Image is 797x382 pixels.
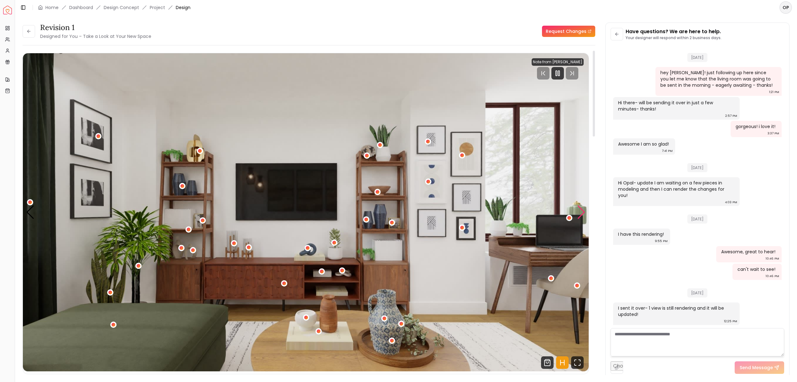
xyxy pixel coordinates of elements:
[40,23,151,33] h3: Revision 1
[618,231,664,237] div: I have this rendering!
[655,238,668,244] div: 9:55 PM
[618,141,669,147] div: Awesome I am so glad!
[736,123,775,130] div: gorgeous! i love it!
[176,4,190,11] span: Design
[779,1,792,14] button: OP
[780,2,791,13] span: OP
[618,100,733,112] div: Hi there- will be sending it over in just a few minutes- thanks!
[69,4,93,11] a: Dashboard
[687,214,707,224] span: [DATE]
[737,266,775,272] div: can't wait to see!
[532,58,584,66] div: Note from [PERSON_NAME]
[542,26,595,37] a: Request Changes
[577,205,586,219] div: Next slide
[687,53,707,62] span: [DATE]
[769,89,779,95] div: 1:21 PM
[618,180,733,199] div: Hi Opal- update I am waiting on a few pieces in modeling and then I can render the changes for you!
[3,6,12,14] a: Spacejoy
[766,256,779,262] div: 10:46 PM
[687,163,707,172] span: [DATE]
[626,35,721,40] p: Your designer will respond within 2 business days.
[721,249,775,255] div: Awesome, great to hear!
[660,70,776,88] div: hey [PERSON_NAME]! just following up here since you let me know that the living room was going to...
[3,6,12,14] img: Spacejoy Logo
[104,4,139,11] li: Design Concept
[571,356,584,369] svg: Fullscreen
[626,28,721,35] p: Have questions? We are here to help.
[40,33,151,39] small: Designed for You – Take a Look at Your New Space
[556,356,569,369] svg: Hotspots Toggle
[554,70,561,77] svg: Pause
[725,113,737,119] div: 2:57 PM
[768,130,779,137] div: 3:37 PM
[45,4,59,11] a: Home
[724,318,737,324] div: 12:25 PM
[23,53,589,371] img: Design Render 3
[766,273,779,279] div: 10:46 PM
[618,305,733,317] div: I sent it over- 1 view is still rendering and it will be updated!
[150,4,165,11] a: Project
[38,4,190,11] nav: breadcrumb
[23,53,589,371] div: 3 / 6
[541,356,554,369] svg: Shop Products from this design
[23,53,589,371] div: Carousel
[26,205,34,219] div: Previous slide
[725,199,737,205] div: 4:03 PM
[687,288,707,297] span: [DATE]
[662,148,673,154] div: 7:41 PM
